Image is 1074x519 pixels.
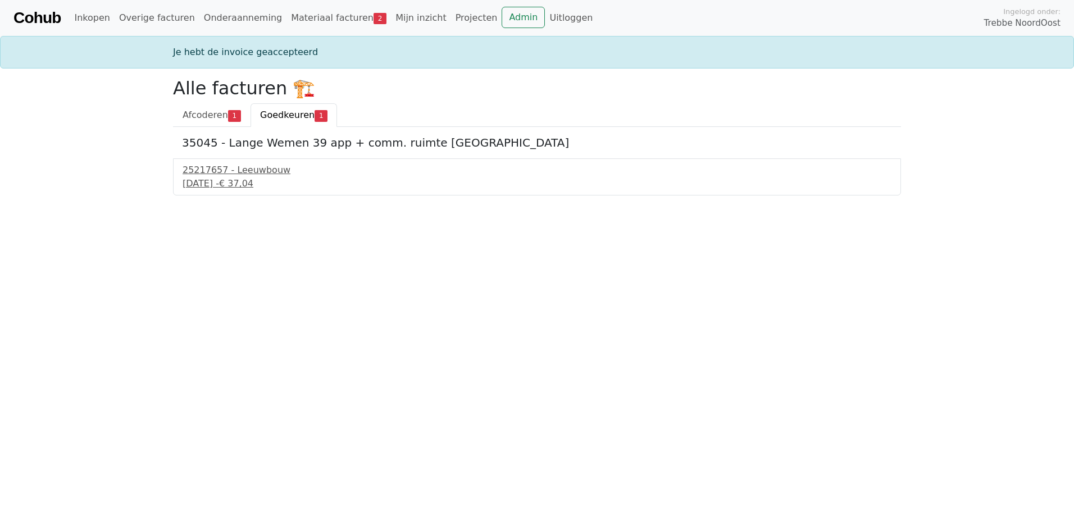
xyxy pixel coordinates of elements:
[502,7,545,28] a: Admin
[251,103,337,127] a: Goedkeuren1
[173,103,251,127] a: Afcoderen1
[228,110,241,121] span: 1
[286,7,391,29] a: Materiaal facturen2
[183,110,228,120] span: Afcoderen
[166,45,908,59] div: Je hebt de invoice geaccepteerd
[115,7,199,29] a: Overige facturen
[984,17,1061,30] span: Trebbe NoordOost
[451,7,502,29] a: Projecten
[183,163,891,190] a: 25217657 - Leeuwbouw[DATE] -€ 37,04
[545,7,597,29] a: Uitloggen
[219,178,253,189] span: € 37,04
[374,13,386,24] span: 2
[1003,6,1061,17] span: Ingelogd onder:
[173,78,901,99] h2: Alle facturen 🏗️
[391,7,451,29] a: Mijn inzicht
[183,163,891,177] div: 25217657 - Leeuwbouw
[183,177,891,190] div: [DATE] -
[182,136,892,149] h5: 35045 - Lange Wemen 39 app + comm. ruimte [GEOGRAPHIC_DATA]
[260,110,315,120] span: Goedkeuren
[13,4,61,31] a: Cohub
[199,7,286,29] a: Onderaanneming
[70,7,114,29] a: Inkopen
[315,110,327,121] span: 1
